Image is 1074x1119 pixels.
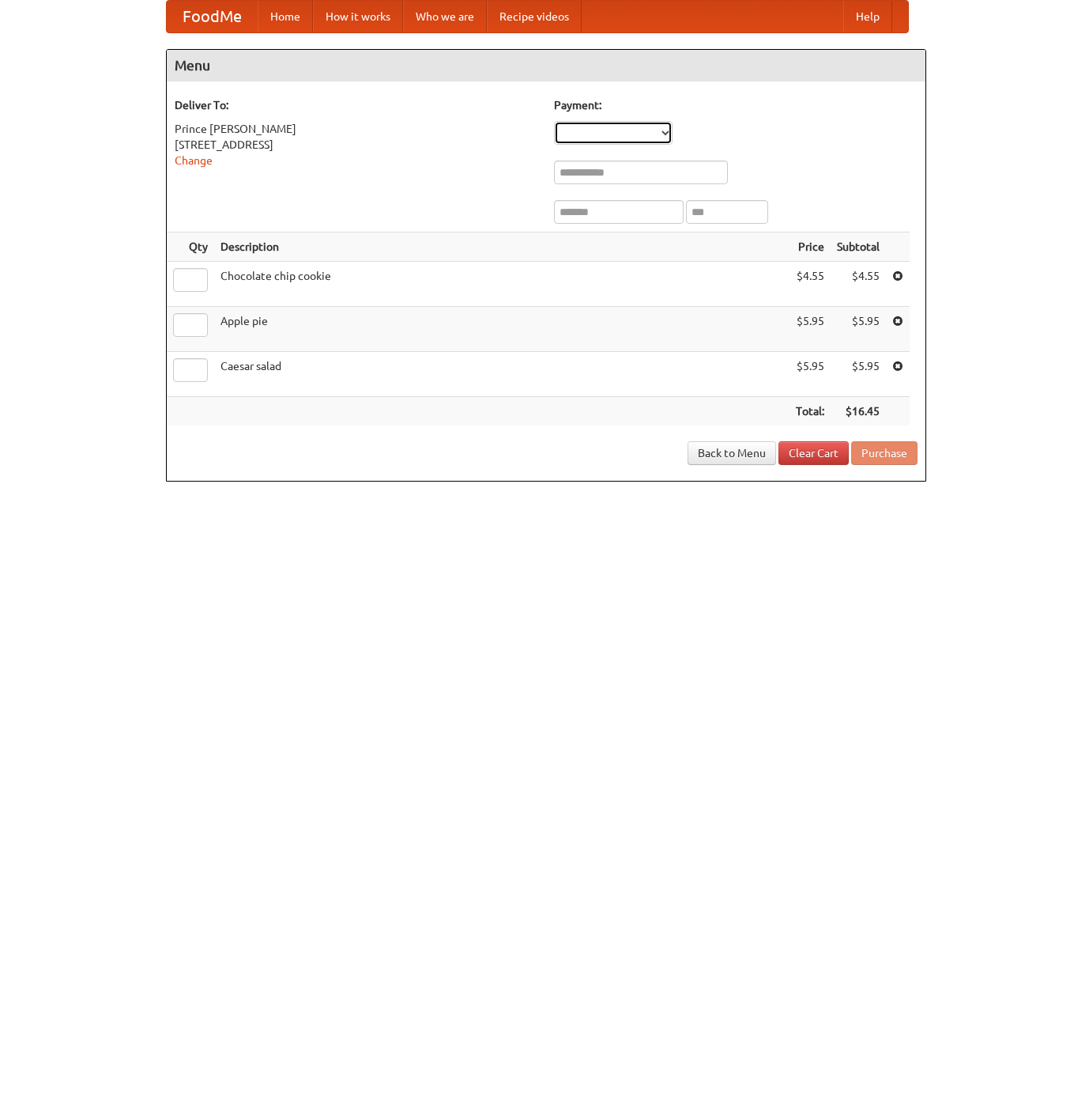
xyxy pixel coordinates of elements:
th: Qty [167,232,214,262]
th: Price [789,232,831,262]
a: Clear Cart [778,441,849,465]
h5: Payment: [554,97,918,113]
h5: Deliver To: [175,97,538,113]
th: Total: [789,397,831,426]
a: Recipe videos [487,1,582,32]
td: $4.55 [789,262,831,307]
td: $5.95 [789,352,831,397]
h4: Menu [167,50,925,81]
a: FoodMe [167,1,258,32]
a: Home [258,1,313,32]
td: $5.95 [789,307,831,352]
th: $16.45 [831,397,886,426]
a: Who we are [403,1,487,32]
td: Caesar salad [214,352,789,397]
td: $5.95 [831,307,886,352]
th: Subtotal [831,232,886,262]
td: Chocolate chip cookie [214,262,789,307]
th: Description [214,232,789,262]
button: Purchase [851,441,918,465]
a: How it works [313,1,403,32]
a: Change [175,154,213,167]
a: Help [843,1,892,32]
td: $4.55 [831,262,886,307]
td: Apple pie [214,307,789,352]
a: Back to Menu [688,441,776,465]
td: $5.95 [831,352,886,397]
div: Prince [PERSON_NAME] [175,121,538,137]
div: [STREET_ADDRESS] [175,137,538,153]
